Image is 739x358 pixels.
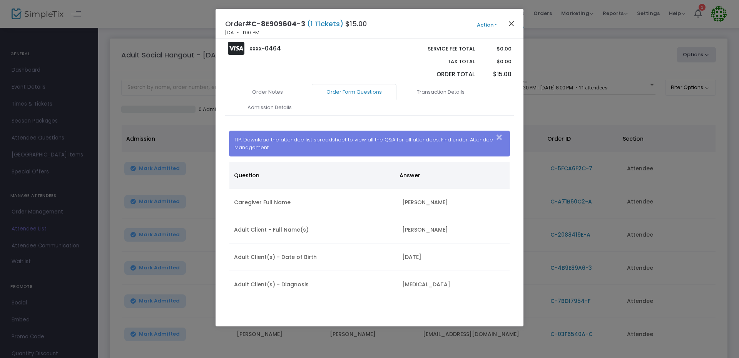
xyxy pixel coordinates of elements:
span: [DATE] 1:00 PM [225,29,259,37]
span: -0464 [262,44,281,52]
span: (1 Tickets) [305,19,345,29]
a: Admission Details [227,99,312,116]
a: Transaction Details [398,84,483,100]
button: Close [507,18,517,29]
span: XXXX [249,45,262,52]
p: Tax Total [410,58,475,66]
td: [PERSON_NAME] [398,189,510,216]
p: Service Fee Total [410,45,475,53]
th: Question [229,162,395,189]
td: Caregiver Full Name [229,189,398,216]
a: Order Notes [225,84,310,100]
p: $0.00 [482,45,511,53]
td: [MEDICAL_DATA] [398,271,510,298]
a: Order Form Questions [312,84,396,100]
td: None [398,298,510,333]
p: Order Total [410,70,475,79]
td: Adult Client(s) - Diagnosis [229,271,398,298]
button: Close [494,131,510,144]
div: TIP: Download the attendee list spreadsheet to view all the Q&A for all attendees. Find under: At... [229,131,510,156]
button: Action [464,21,510,29]
td: [PERSON_NAME] [398,216,510,244]
td: Adult Client(s) - Date of Birth [229,244,398,271]
td: List of any medications the client is taking (if any) that could affect emergency treatment [229,298,398,333]
h4: Order# $15.00 [225,18,367,29]
td: Adult Client - Full Name(s) [229,216,398,244]
td: [DATE] [398,244,510,271]
span: C-8E909604-3 [251,19,305,29]
p: $0.00 [482,58,511,66]
th: Answer [395,162,505,189]
p: $15.00 [482,70,511,79]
